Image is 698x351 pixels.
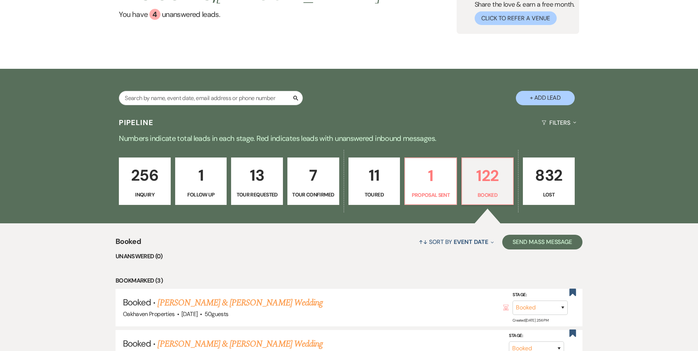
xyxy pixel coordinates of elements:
[231,157,283,205] a: 13Tour Requested
[410,191,452,199] p: Proposal Sent
[116,276,582,286] li: Bookmarked (3)
[119,91,303,105] input: Search by name, event date, email address or phone number
[116,236,141,252] span: Booked
[124,191,166,199] p: Inquiry
[416,232,497,252] button: Sort By Event Date
[175,157,227,205] a: 1Follow Up
[353,191,396,199] p: Toured
[123,338,151,349] span: Booked
[116,252,582,261] li: Unanswered (0)
[149,9,160,20] div: 4
[205,310,228,318] span: 50 guests
[119,157,171,205] a: 256Inquiry
[461,157,514,205] a: 122Booked
[353,163,396,188] p: 11
[513,291,568,299] label: Stage:
[467,163,509,188] p: 122
[119,9,386,20] a: You have 4 unanswered leads.
[516,91,575,105] button: + Add Lead
[410,163,452,188] p: 1
[404,157,457,205] a: 1Proposal Sent
[84,132,614,144] p: Numbers indicate total leads in each stage. Red indicates leads with unanswered inbound messages.
[124,163,166,188] p: 256
[236,191,278,199] p: Tour Requested
[157,337,322,351] a: [PERSON_NAME] & [PERSON_NAME] Wedding
[157,296,322,309] a: [PERSON_NAME] & [PERSON_NAME] Wedding
[513,318,548,323] span: Created: [DATE] 2:56 PM
[292,163,334,188] p: 7
[180,163,222,188] p: 1
[123,297,151,308] span: Booked
[348,157,400,205] a: 11Toured
[539,113,579,132] button: Filters
[236,163,278,188] p: 13
[528,163,570,188] p: 832
[180,191,222,199] p: Follow Up
[509,332,564,340] label: Stage:
[119,117,153,128] h3: Pipeline
[454,238,488,246] span: Event Date
[287,157,339,205] a: 7Tour Confirmed
[523,157,575,205] a: 832Lost
[475,11,557,25] button: Click to Refer a Venue
[528,191,570,199] p: Lost
[123,310,175,318] span: Oakhaven Properties
[467,191,509,199] p: Booked
[502,235,582,249] button: Send Mass Message
[292,191,334,199] p: Tour Confirmed
[181,310,198,318] span: [DATE]
[419,238,428,246] span: ↑↓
